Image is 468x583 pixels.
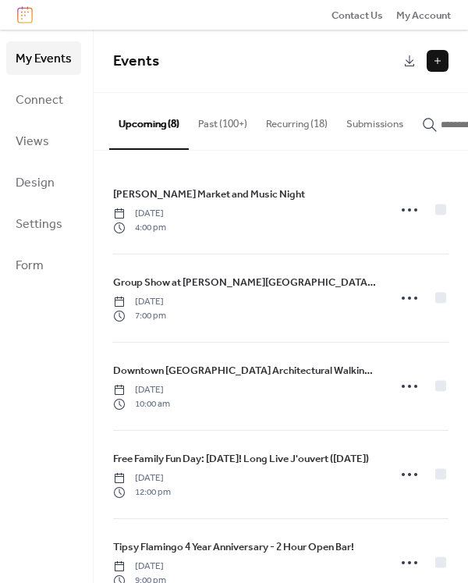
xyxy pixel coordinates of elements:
[113,274,378,291] a: Group Show at [PERSON_NAME][GEOGRAPHIC_DATA] (Art Walk)
[17,6,33,23] img: logo
[16,47,72,71] span: My Events
[16,254,44,278] span: Form
[113,221,166,235] span: 4:00 pm
[113,207,166,221] span: [DATE]
[113,485,171,499] span: 12:00 pm
[6,248,81,282] a: Form
[16,130,49,154] span: Views
[6,41,81,75] a: My Events
[113,539,354,556] a: Tipsy Flamingo 4 Year Anniversary - 2 Hour Open Bar!
[337,93,413,148] button: Submissions
[113,539,354,555] span: Tipsy Flamingo 4 Year Anniversary - 2 Hour Open Bar!
[257,93,337,148] button: Recurring (18)
[113,186,305,203] a: [PERSON_NAME] Market and Music Night
[16,88,63,112] span: Connect
[6,83,81,116] a: Connect
[331,8,383,23] span: Contact Us
[113,397,170,411] span: 10:00 am
[113,451,369,467] span: Free Family Fun Day: [DATE]! Long Live J'ouvert ([DATE])
[189,93,257,148] button: Past (100+)
[16,171,55,195] span: Design
[113,560,166,574] span: [DATE]
[6,207,81,240] a: Settings
[113,187,305,202] span: [PERSON_NAME] Market and Music Night
[113,471,171,485] span: [DATE]
[113,275,378,290] span: Group Show at [PERSON_NAME][GEOGRAPHIC_DATA] (Art Walk)
[6,165,81,199] a: Design
[113,363,378,379] span: Downtown [GEOGRAPHIC_DATA] Architectural Walking Tour ([DATE] )
[396,8,451,23] span: My Account
[331,7,383,23] a: Contact Us
[396,7,451,23] a: My Account
[113,47,159,76] span: Events
[113,450,369,467] a: Free Family Fun Day: [DATE]! Long Live J'ouvert ([DATE])
[16,212,62,236] span: Settings
[6,124,81,158] a: Views
[113,362,378,379] a: Downtown [GEOGRAPHIC_DATA] Architectural Walking Tour ([DATE] )
[109,93,189,149] button: Upcoming (8)
[113,295,166,309] span: [DATE]
[113,309,166,323] span: 7:00 pm
[113,383,170,397] span: [DATE]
